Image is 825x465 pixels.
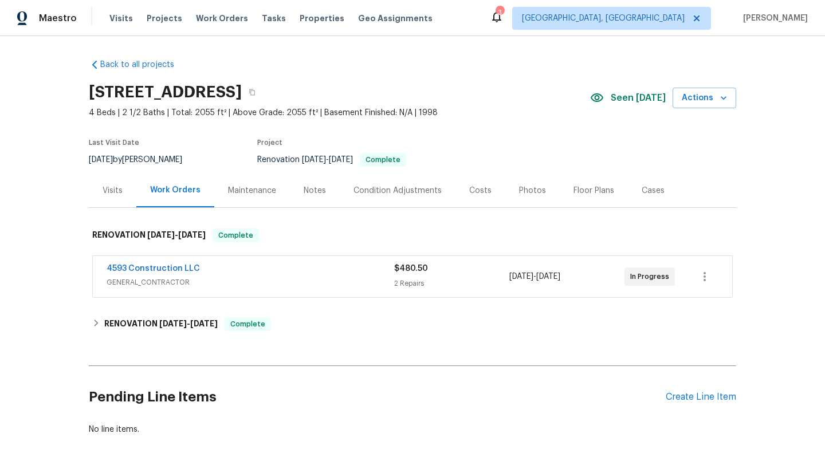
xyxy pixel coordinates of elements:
span: [DATE] [147,231,175,239]
a: Back to all projects [89,59,199,70]
button: Copy Address [242,82,262,103]
span: - [509,271,560,282]
h6: RENOVATION [104,317,218,331]
div: RENOVATION [DATE]-[DATE]Complete [89,310,736,338]
div: Photos [519,185,546,196]
span: Actions [682,91,727,105]
div: 3 [496,7,504,18]
div: Costs [469,185,492,196]
div: RENOVATION [DATE]-[DATE]Complete [89,217,736,254]
h2: [STREET_ADDRESS] [89,86,242,98]
span: - [159,320,218,328]
span: Maestro [39,13,77,24]
div: Condition Adjustments [353,185,442,196]
span: [DATE] [190,320,218,328]
div: Floor Plans [573,185,614,196]
span: Work Orders [196,13,248,24]
span: Project [257,139,282,146]
span: Renovation [257,156,406,164]
div: Cases [642,185,665,196]
span: In Progress [630,271,674,282]
h2: Pending Line Items [89,371,666,424]
span: Geo Assignments [358,13,433,24]
a: 4593 Construction LLC [107,265,200,273]
span: Projects [147,13,182,24]
div: No line items. [89,424,736,435]
span: [DATE] [178,231,206,239]
span: [DATE] [89,156,113,164]
span: [DATE] [329,156,353,164]
span: - [147,231,206,239]
span: $480.50 [394,265,428,273]
span: Visits [109,13,133,24]
div: Maintenance [228,185,276,196]
span: Seen [DATE] [611,92,666,104]
h6: RENOVATION [92,228,206,242]
span: Tasks [262,14,286,22]
span: - [302,156,353,164]
div: Visits [103,185,123,196]
button: Actions [673,88,736,109]
span: [PERSON_NAME] [738,13,808,24]
span: Complete [214,230,258,241]
div: Notes [304,185,326,196]
span: Properties [300,13,344,24]
div: Work Orders [150,184,201,196]
span: GENERAL_CONTRACTOR [107,277,394,288]
span: Last Visit Date [89,139,139,146]
span: [DATE] [159,320,187,328]
span: [GEOGRAPHIC_DATA], [GEOGRAPHIC_DATA] [522,13,685,24]
div: 2 Repairs [394,278,509,289]
div: Create Line Item [666,392,736,403]
div: by [PERSON_NAME] [89,153,196,167]
span: [DATE] [302,156,326,164]
span: [DATE] [509,273,533,281]
span: Complete [226,318,270,330]
span: 4 Beds | 2 1/2 Baths | Total: 2055 ft² | Above Grade: 2055 ft² | Basement Finished: N/A | 1998 [89,107,590,119]
span: [DATE] [536,273,560,281]
span: Complete [361,156,405,163]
